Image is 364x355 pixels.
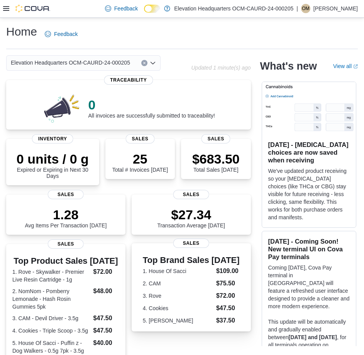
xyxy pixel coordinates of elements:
dd: $40.00 [93,338,119,348]
button: Clear input [141,60,147,66]
a: Feedback [42,26,81,42]
svg: External link [353,64,358,69]
dd: $47.50 [216,304,240,313]
dt: 3. CAM - Devil Driver - 3.5g [12,314,90,322]
p: $27.34 [157,207,225,222]
p: $683.50 [192,151,240,167]
span: Sales [201,134,230,143]
dt: 2. NomNom - Pomberry Lemonade - Hash Rosin Gummies 5pk [12,287,90,311]
div: Total # Invoices [DATE] [112,151,168,173]
h1: Home [6,24,37,39]
input: Dark Mode [144,5,160,13]
p: | [296,4,298,13]
dt: 5. [PERSON_NAME] [143,317,213,324]
span: Inventory [32,134,73,143]
button: Open list of options [150,60,156,66]
p: 1.28 [25,207,107,222]
div: Transaction Average [DATE] [157,207,225,229]
div: Expired or Expiring in Next 30 Days [12,151,93,179]
h2: What's new [260,60,317,72]
dd: $37.50 [216,316,240,325]
span: Elevation Headquarters OCM-CAURD-24-000205 [11,58,130,67]
span: Sales [125,134,154,143]
a: Feedback [102,1,141,16]
p: 25 [112,151,168,167]
strong: [DATE] and [DATE] [289,334,337,340]
p: Updated 1 minute(s) ago [191,65,251,71]
a: View allExternal link [333,63,358,69]
h3: Top Product Sales [DATE] [12,256,119,266]
dt: 3. Rove [143,292,213,300]
span: Feedback [114,5,138,12]
h3: [DATE] - [MEDICAL_DATA] choices are now saved when receiving [268,141,350,164]
div: Total Sales [DATE] [192,151,240,173]
span: Feedback [54,30,78,38]
p: Elevation Headquarters OCM-CAURD-24-000205 [174,4,293,13]
dd: $109.00 [216,266,240,276]
dt: 5. House Of Sacci - Puffin z - Dog Walkers - 0.5g 7pk - 3.5g [12,339,90,355]
dt: 2. CAM [143,280,213,287]
p: Coming [DATE], Cova Pay terminal in [GEOGRAPHIC_DATA] will feature a refreshed user interface des... [268,264,350,310]
p: [PERSON_NAME] [313,4,358,13]
h3: [DATE] - Coming Soon! New terminal UI on Cova Pay terminals [268,237,350,261]
span: Traceability [104,75,153,85]
div: Osvaldo Montalvo [301,4,310,13]
p: We've updated product receiving so your [MEDICAL_DATA] choices (like THCa or CBG) stay visible fo... [268,167,350,221]
img: Cova [15,5,50,12]
dd: $47.50 [93,314,119,323]
dt: 1. Rove - Skywalker - Premier Live Resin Cartridge - 1g [12,268,90,283]
h3: Top Brand Sales [DATE] [143,256,240,265]
dt: 4. Cookies [143,304,213,312]
dd: $47.50 [93,326,119,335]
div: All invoices are successfully submitted to traceability! [88,97,215,119]
div: Avg Items Per Transaction [DATE] [25,207,107,229]
span: Sales [173,239,209,248]
span: Sales [48,190,84,199]
dd: $48.00 [93,287,119,296]
img: 0 [42,92,82,123]
p: 0 units / 0 g [12,151,93,167]
p: 0 [88,97,215,113]
dd: $72.00 [93,267,119,276]
dd: $75.50 [216,279,240,288]
span: OM [302,4,309,13]
dd: $72.00 [216,291,240,300]
span: Sales [48,239,84,249]
span: Sales [173,190,209,199]
dt: 1. House Of Sacci [143,267,213,275]
dt: 4. Cookies - Triple Scoop - 3.5g [12,327,90,335]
